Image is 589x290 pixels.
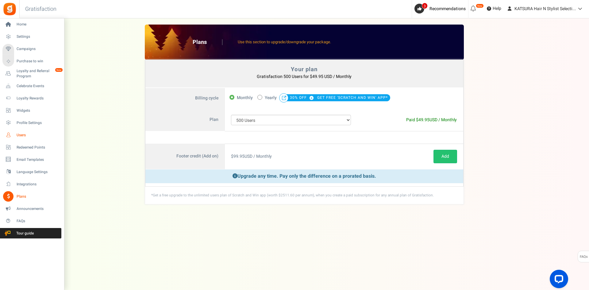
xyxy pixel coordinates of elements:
[3,231,46,236] span: Tour guide
[2,216,61,226] a: FAQs
[2,130,61,140] a: Users
[491,6,501,12] span: Help
[17,133,60,138] span: Users
[265,94,277,102] span: Yearly
[18,3,63,15] h3: Gratisfaction
[231,153,272,160] span: $ USD / Monthly
[145,88,225,109] label: Billing cycle
[2,81,61,91] a: Celebrate Events
[17,206,60,211] span: Announcements
[17,157,60,162] span: Email Templates
[17,218,60,224] span: FAQs
[257,73,352,80] b: Gratisfaction 500 Users for $49.95 USD / Monthly
[17,59,60,64] span: Purchase to win
[145,109,225,131] label: Plan
[2,44,61,54] a: Campaigns
[422,3,428,9] span: 3
[2,105,61,116] a: Widgets
[2,32,61,42] a: Settings
[2,68,61,79] a: Loyalty and Referral Program New
[414,4,468,14] a: 3 Recommendations
[3,2,17,16] img: Gratisfaction
[17,169,60,175] span: Language Settings
[2,203,61,214] a: Announcements
[2,142,61,153] a: Redeemed Points
[2,191,61,202] a: Plans
[193,39,222,45] h2: Plans
[17,182,60,187] span: Integrations
[2,167,61,177] a: Language Settings
[17,194,60,199] span: Plans
[2,93,61,103] a: Loyalty Rewards
[238,39,331,45] span: Use this section to upgrade/downgrade your package.
[2,179,61,189] a: Integrations
[145,144,225,169] label: Footer credit (Add on)
[17,108,60,113] span: Widgets
[290,95,388,100] a: 30% OFF GET FREE 'SCRATCH AND WIN' APP*
[579,251,588,263] span: FAQs
[2,56,61,67] a: Purchase to win
[152,66,457,72] h4: Your plan
[17,120,60,126] span: Profile Settings
[233,153,244,160] span: 99.95
[17,46,60,52] span: Campaigns
[406,117,457,123] span: Paid $ USD / Monthly
[433,150,457,163] a: Add
[145,169,463,183] p: Upgrade any time. Pay only the difference on a prorated basis.
[17,96,60,101] span: Loyalty Rewards
[17,22,60,27] span: Home
[484,4,504,14] a: Help
[17,68,61,79] span: Loyalty and Referral Program
[514,6,576,12] span: KATSURA Hair N Stylist Selecti...
[476,4,484,8] em: New
[429,6,466,12] span: Recommendations
[17,83,60,89] span: Celebrate Events
[17,34,60,39] span: Settings
[418,117,429,123] span: 49.95
[290,93,316,102] span: 30% OFF
[237,94,253,102] span: Monthly
[2,19,61,30] a: Home
[317,93,388,102] span: GET FREE 'SCRATCH AND WIN' APP*
[2,154,61,165] a: Email Templates
[17,145,60,150] span: Redeemed Points
[2,118,61,128] a: Profile Settings
[55,68,63,72] em: New
[145,187,464,204] div: *Get a free upgrade to the unlimited users plan of Scratch and Win app (worth $2511.60 per annum)...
